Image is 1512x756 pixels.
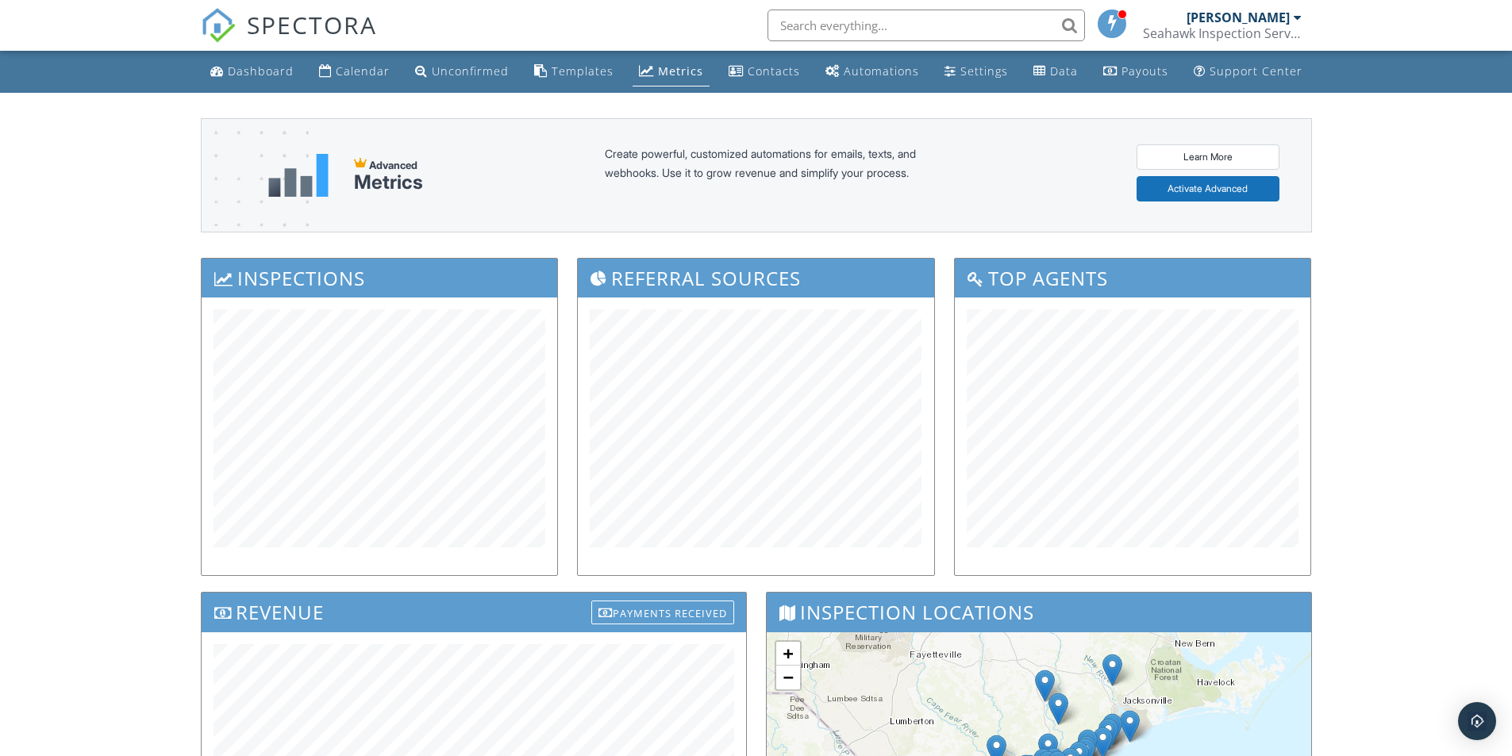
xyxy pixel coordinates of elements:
[1187,57,1309,86] a: Support Center
[247,8,377,41] span: SPECTORA
[776,666,800,689] a: Zoom out
[591,597,734,623] a: Payments Received
[228,63,294,79] div: Dashboard
[1143,25,1302,41] div: Seahawk Inspection Services
[767,593,1311,631] h3: Inspection Locations
[605,144,954,206] div: Create powerful, customized automations for emails, texts, and webhooks. Use it to grow revenue a...
[722,57,806,86] a: Contacts
[1137,144,1279,170] a: Learn More
[1210,63,1302,79] div: Support Center
[1027,57,1084,86] a: Data
[633,57,710,86] a: Metrics
[268,154,329,197] img: metrics-aadfce2e17a16c02574e7fc40e4d6b8174baaf19895a402c862ea781aae8ef5b.svg
[844,63,919,79] div: Automations
[960,63,1008,79] div: Settings
[1097,57,1175,86] a: Payouts
[1137,176,1279,201] a: Activate Advanced
[528,57,620,86] a: Templates
[1050,63,1078,79] div: Data
[432,63,509,79] div: Unconfirmed
[578,259,934,297] h3: Referral Sources
[1121,63,1168,79] div: Payouts
[201,21,377,55] a: SPECTORA
[938,57,1014,86] a: Settings
[202,259,558,297] h3: Inspections
[748,63,800,79] div: Contacts
[354,171,423,194] div: Metrics
[776,642,800,666] a: Zoom in
[955,259,1311,297] h3: Top Agents
[202,119,309,294] img: advanced-banner-bg-f6ff0eecfa0ee76150a1dea9fec4b49f333892f74bc19f1b897a312d7a1b2ff3.png
[369,159,417,171] span: Advanced
[768,10,1085,41] input: Search everything...
[1187,10,1290,25] div: [PERSON_NAME]
[336,63,390,79] div: Calendar
[202,593,746,631] h3: Revenue
[552,63,614,79] div: Templates
[819,57,925,86] a: Automations (Basic)
[204,57,300,86] a: Dashboard
[313,57,396,86] a: Calendar
[1458,702,1496,740] div: Open Intercom Messenger
[591,601,734,624] div: Payments Received
[658,63,703,79] div: Metrics
[201,8,236,43] img: The Best Home Inspection Software - Spectora
[409,57,515,86] a: Unconfirmed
